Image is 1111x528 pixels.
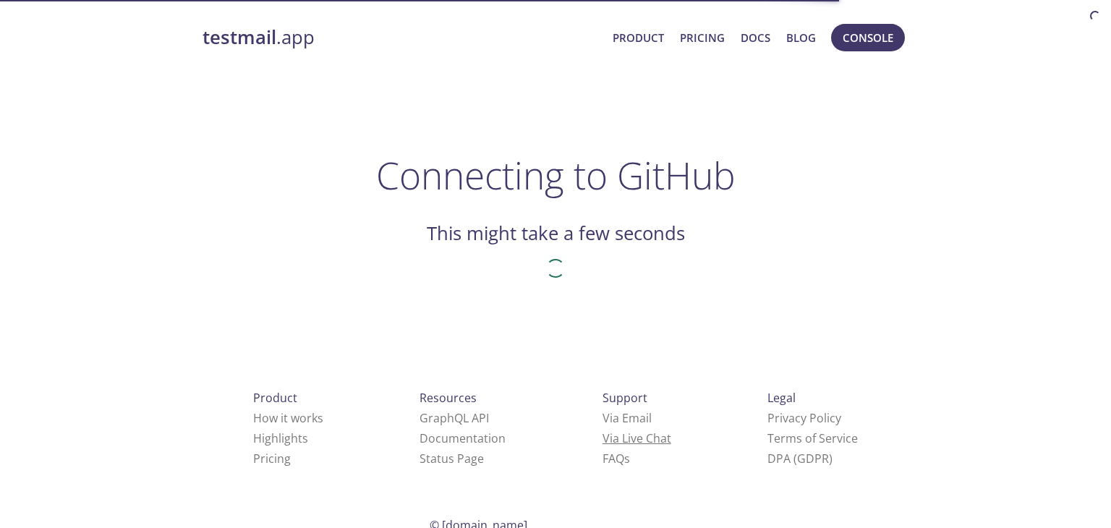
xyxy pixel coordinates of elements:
span: Support [603,390,647,406]
a: How it works [253,410,323,426]
span: Legal [767,390,796,406]
a: Via Live Chat [603,430,671,446]
a: testmail.app [203,25,601,50]
a: DPA (GDPR) [767,451,833,467]
a: Status Page [420,451,484,467]
a: Pricing [253,451,291,467]
button: Console [831,24,905,51]
span: Console [843,28,893,47]
a: Documentation [420,430,506,446]
a: Privacy Policy [767,410,841,426]
span: Product [253,390,297,406]
a: FAQ [603,451,630,467]
a: GraphQL API [420,410,489,426]
a: Pricing [680,28,725,47]
strong: testmail [203,25,276,50]
span: Resources [420,390,477,406]
a: Terms of Service [767,430,858,446]
span: s [624,451,630,467]
a: Via Email [603,410,652,426]
h1: Connecting to GitHub [376,153,736,197]
a: Product [613,28,664,47]
a: Highlights [253,430,308,446]
a: Blog [786,28,816,47]
h2: This might take a few seconds [427,221,685,246]
a: Docs [741,28,770,47]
